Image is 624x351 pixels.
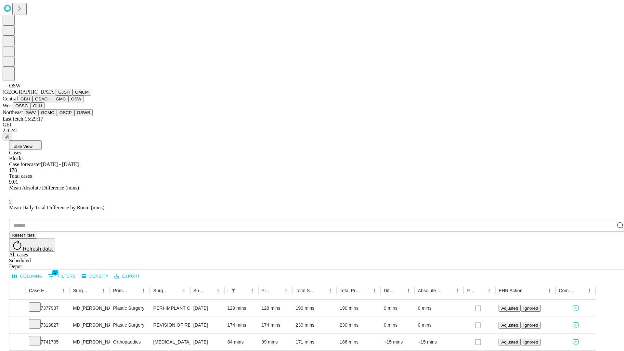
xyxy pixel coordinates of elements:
[38,109,57,116] button: GCMC
[170,286,179,295] button: Sort
[404,286,413,295] button: Menu
[9,239,55,252] button: Refresh data
[501,340,518,344] span: Adjusted
[23,246,53,252] span: Refresh data
[499,305,521,312] button: Adjusted
[559,288,575,293] div: Comments
[113,288,129,293] div: Primary Service
[475,286,485,295] button: Sort
[113,317,147,333] div: Plastic Surgery
[12,233,34,238] span: Reset filters
[361,286,370,295] button: Sort
[179,286,188,295] button: Menu
[3,122,621,128] div: GEI
[262,334,289,350] div: 99 mins
[521,305,540,312] button: Ignored
[272,286,281,295] button: Sort
[9,167,17,173] span: 178
[153,334,187,350] div: [MEDICAL_DATA] DIAGNOSTIC
[69,96,84,102] button: OSW
[73,300,107,317] div: MD [PERSON_NAME] [PERSON_NAME] Md
[204,286,214,295] button: Sort
[113,300,147,317] div: Plastic Surgery
[59,286,68,295] button: Menu
[453,286,462,295] button: Menu
[214,286,223,295] button: Menu
[229,286,238,295] div: 1 active filter
[74,109,93,116] button: GSWB
[56,89,72,96] button: GJSH
[72,89,91,96] button: GMCM
[9,185,79,190] span: Mean Absolute Difference (mins)
[521,339,540,345] button: Ignored
[340,300,377,317] div: 190 mins
[467,288,475,293] div: Resolved in EHR
[227,288,228,293] div: Scheduled In Room Duration
[193,317,221,333] div: [DATE]
[32,96,53,102] button: GSACH
[523,323,538,328] span: Ignored
[227,334,255,350] div: 84 mins
[418,288,443,293] div: Absolute Difference
[444,286,453,295] button: Sort
[23,109,38,116] button: GWV
[384,334,411,350] div: +15 mins
[499,288,522,293] div: EHR Action
[523,306,538,311] span: Ignored
[29,334,67,350] div: 7741735
[3,110,23,115] span: Northeast
[523,340,538,344] span: Ignored
[384,317,411,333] div: 0 mins
[9,199,12,204] span: 2
[340,334,377,350] div: 186 mins
[3,103,13,108] span: West
[418,317,460,333] div: 0 mins
[418,334,460,350] div: +15 mins
[9,173,32,179] span: Total cases
[326,286,335,295] button: Menu
[13,337,22,348] button: Expand
[239,286,248,295] button: Sort
[499,339,521,345] button: Adjusted
[384,288,394,293] div: Difference
[370,286,379,295] button: Menu
[29,317,67,333] div: 7313827
[13,102,31,109] button: OSSC
[281,286,291,295] button: Menu
[30,102,44,109] button: GLH
[340,288,360,293] div: Total Predicted Duration
[545,286,554,295] button: Menu
[295,288,316,293] div: Total Scheduled Duration
[295,300,333,317] div: 190 mins
[139,286,148,295] button: Menu
[262,300,289,317] div: 129 mins
[29,288,49,293] div: Case Epic Id
[73,334,107,350] div: MD [PERSON_NAME] [PERSON_NAME] Md
[340,317,377,333] div: 230 mins
[585,286,594,295] button: Menu
[9,162,41,167] span: Case forecaster
[73,288,89,293] div: Surgeon Name
[29,300,67,317] div: 7377937
[130,286,139,295] button: Sort
[521,322,540,329] button: Ignored
[11,271,44,281] button: Select columns
[576,286,585,295] button: Sort
[9,83,21,88] span: OSW
[99,286,108,295] button: Menu
[384,300,411,317] div: 0 mins
[501,323,518,328] span: Adjusted
[501,306,518,311] span: Adjusted
[153,288,169,293] div: Surgery Name
[193,334,221,350] div: [DATE]
[41,162,79,167] span: [DATE] - [DATE]
[18,96,32,102] button: GBH
[3,89,56,95] span: [GEOGRAPHIC_DATA]
[499,322,521,329] button: Adjusted
[523,286,532,295] button: Sort
[3,96,18,101] span: Central
[57,109,74,116] button: OSCP
[262,317,289,333] div: 174 mins
[113,334,147,350] div: Orthopaedics
[418,300,460,317] div: 0 mins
